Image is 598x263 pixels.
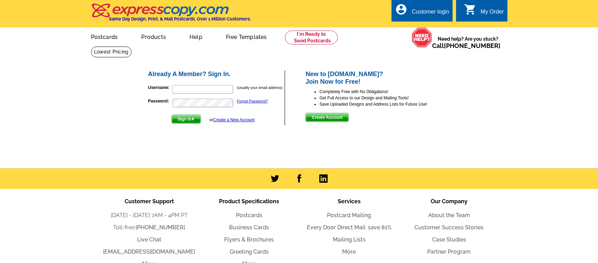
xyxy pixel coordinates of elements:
h2: Already A Member? Sign In. [148,71,285,78]
div: Customer login [412,9,449,18]
li: Save Uploaded Designs and Address Lists for Future Use! [319,101,451,107]
a: [PHONE_NUMBER] [136,224,185,231]
a: More [342,248,356,255]
a: Create a New Account [213,117,254,122]
img: help [412,27,432,48]
a: Same Day Design, Print, & Mail Postcards. Over 1 Million Customers. [91,8,251,22]
span: Product Specifications [219,198,279,205]
a: Help [178,28,213,44]
a: Customer Success Stories [414,224,483,231]
h4: Same Day Design, Print, & Mail Postcards. Over 1 Million Customers. [109,16,251,22]
a: Products [130,28,177,44]
a: Postcard Mailing [327,212,371,219]
a: Flyers & Brochures [224,236,274,243]
a: Partner Program [427,248,471,255]
div: or [209,117,254,123]
a: account_circle Customer login [395,8,449,16]
span: Call [432,42,500,49]
a: [EMAIL_ADDRESS][DOMAIN_NAME] [103,248,195,255]
h2: New to [DOMAIN_NAME]? Join Now for Free! [305,71,451,85]
span: Our Company [431,198,468,205]
a: Business Cards [229,224,269,231]
button: Create Account [305,113,348,122]
a: Live Chat [137,236,161,243]
span: Create Account [306,113,348,122]
img: button-next-arrow-white.png [192,117,195,121]
span: Sign In [172,115,201,123]
li: Get Full Access to our Design and Mailing Tools! [319,95,451,101]
a: Postcards [80,28,129,44]
a: Free Templates [215,28,278,44]
small: (usually your email address) [237,85,283,90]
i: account_circle [395,3,407,16]
a: Greeting Cards [230,248,269,255]
a: Mailing Lists [333,236,365,243]
li: Toll-free: [99,223,199,232]
a: Every Door Direct Mail: save 81% [307,224,391,231]
button: Sign In [171,115,201,124]
div: My Order [481,9,504,18]
a: Case Studies [432,236,466,243]
a: [PHONE_NUMBER] [444,42,500,49]
span: Services [338,198,361,205]
label: Username: [148,84,171,91]
i: shopping_cart [464,3,477,16]
li: Completely Free with No Obligations! [319,89,451,95]
a: shopping_cart My Order [464,8,504,16]
span: Customer Support [125,198,174,205]
label: Password: [148,98,171,104]
a: About the Team [428,212,470,219]
a: Forgot Password? [237,99,268,103]
a: Postcards [236,212,262,219]
li: [DATE] - [DATE] 7AM - 4PM PT [99,211,199,220]
span: Need help? Are you stuck? [432,35,504,49]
